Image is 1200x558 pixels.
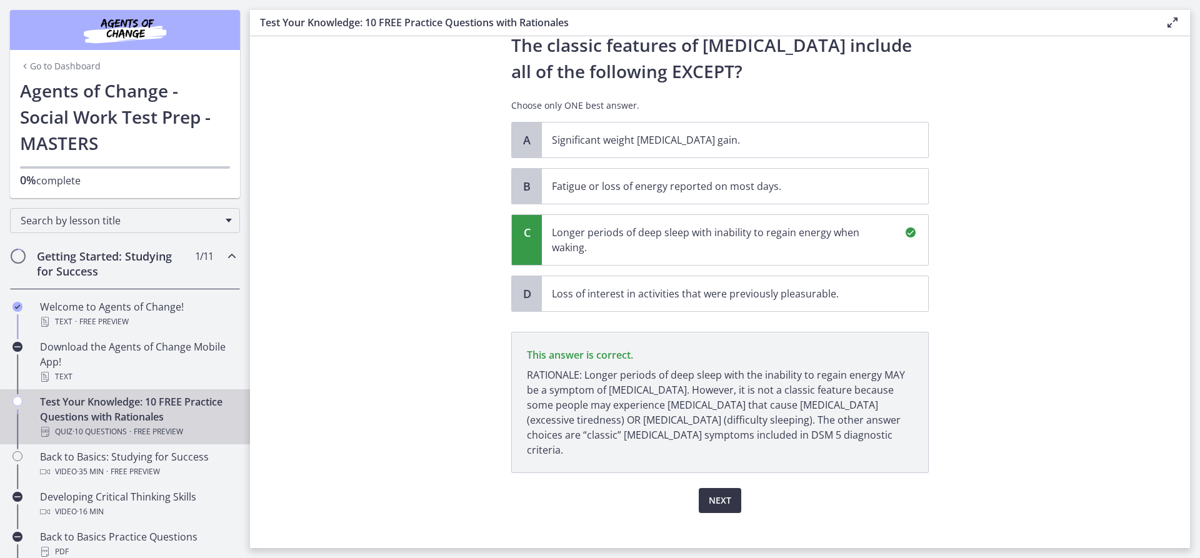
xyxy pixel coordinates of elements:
[511,99,929,112] p: Choose only ONE best answer.
[72,424,127,439] span: · 10 Questions
[195,249,213,264] span: 1 / 11
[519,132,534,147] span: A
[260,15,1145,30] h3: Test Your Knowledge: 10 FREE Practice Questions with Rationales
[709,493,731,508] span: Next
[519,225,534,240] span: C
[552,132,893,147] p: Significant weight [MEDICAL_DATA] gain.
[40,424,235,439] div: Quiz
[527,348,633,362] span: This answer is correct.
[106,464,108,479] span: ·
[552,225,893,255] p: Longer periods of deep sleep with inability to regain energy when waking.
[20,172,36,187] span: 0%
[111,464,160,479] span: Free preview
[10,208,240,233] div: Search by lesson title
[77,504,104,519] span: · 16 min
[12,302,22,312] i: Completed
[519,286,534,301] span: D
[699,488,741,513] button: Next
[134,424,183,439] span: Free preview
[40,339,235,384] div: Download the Agents of Change Mobile App!
[519,179,534,194] span: B
[552,179,893,194] p: Fatigue or loss of energy reported on most days.
[50,15,200,45] img: Agents of Change
[40,504,235,519] div: Video
[79,314,129,329] span: Free preview
[40,464,235,479] div: Video
[40,449,235,479] div: Back to Basics: Studying for Success
[40,299,235,329] div: Welcome to Agents of Change!
[20,60,101,72] a: Go to Dashboard
[77,464,104,479] span: · 35 min
[40,369,235,384] div: Text
[527,367,913,457] p: RATIONALE: Longer periods of deep sleep with the inability to regain energy MAY be a symptom of [...
[40,394,235,439] div: Test Your Knowledge: 10 FREE Practice Questions with Rationales
[75,314,77,329] span: ·
[37,249,189,279] h2: Getting Started: Studying for Success
[20,77,230,156] h1: Agents of Change - Social Work Test Prep - MASTERS
[552,286,893,301] p: Loss of interest in activities that were previously pleasurable.
[129,424,131,439] span: ·
[21,214,219,227] span: Search by lesson title
[40,489,235,519] div: Developing Critical Thinking Skills
[511,32,929,84] p: The classic features of [MEDICAL_DATA] include all of the following EXCEPT?
[40,314,235,329] div: Text
[20,172,230,188] p: complete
